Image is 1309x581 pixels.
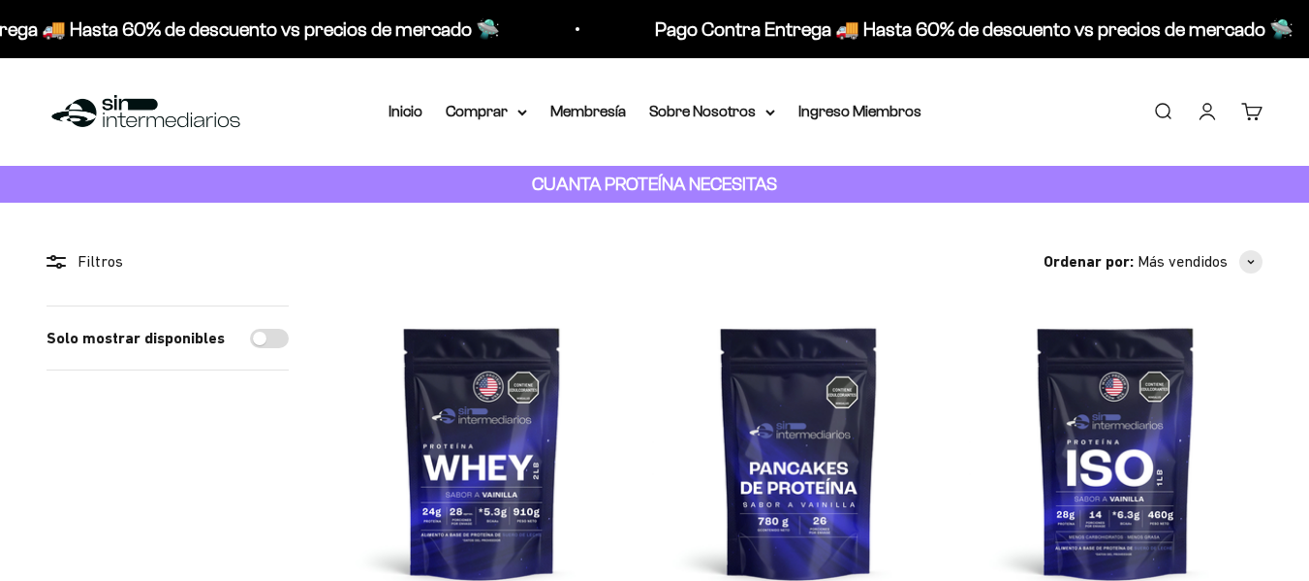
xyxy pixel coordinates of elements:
span: Ordenar por: [1044,249,1134,274]
span: Más vendidos [1138,249,1228,274]
div: Filtros [47,249,289,274]
strong: CUANTA PROTEÍNA NECESITAS [532,174,777,194]
a: Ingreso Miembros [798,103,921,119]
button: Más vendidos [1138,249,1262,274]
label: Solo mostrar disponibles [47,326,225,351]
a: Membresía [550,103,626,119]
p: Pago Contra Entrega 🚚 Hasta 60% de descuento vs precios de mercado 🛸 [651,14,1290,45]
summary: Sobre Nosotros [649,99,775,124]
summary: Comprar [446,99,527,124]
a: Inicio [389,103,422,119]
